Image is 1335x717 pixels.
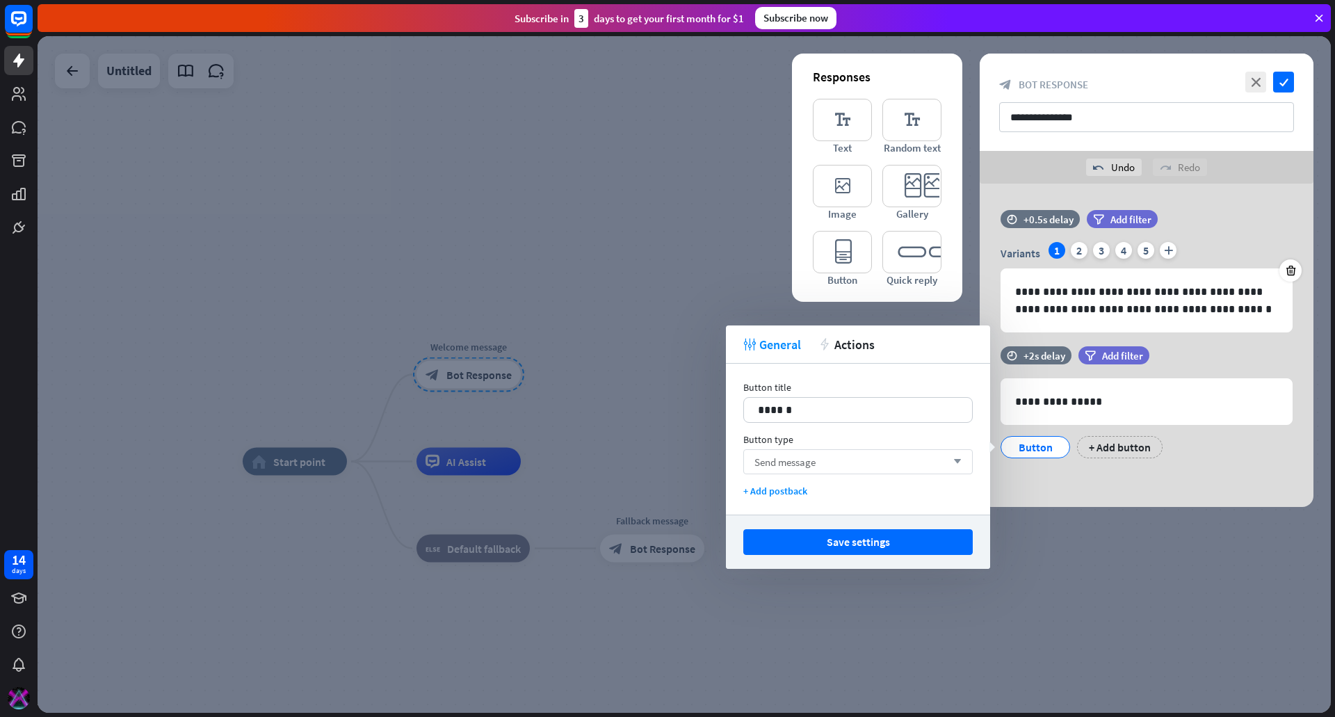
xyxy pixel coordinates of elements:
[834,337,875,353] span: Actions
[1049,242,1065,259] div: 1
[743,381,973,394] div: Button title
[1086,159,1142,176] div: Undo
[1001,246,1040,260] span: Variants
[11,6,53,47] button: Open LiveChat chat widget
[1102,349,1143,362] span: Add filter
[1019,78,1088,91] span: Bot Response
[1007,351,1017,360] i: time
[755,7,836,29] div: Subscribe now
[1153,159,1207,176] div: Redo
[999,79,1012,91] i: block_bot_response
[743,433,973,446] div: Button type
[1160,162,1171,173] i: redo
[4,550,33,579] a: 14 days
[12,554,26,566] div: 14
[946,458,962,466] i: arrow_down
[1093,214,1104,225] i: filter
[743,338,756,351] i: tweak
[1077,436,1163,458] div: + Add button
[1007,214,1017,224] i: time
[1085,351,1096,361] i: filter
[818,338,831,351] i: action
[574,9,588,28] div: 3
[1023,349,1065,362] div: +2s delay
[1115,242,1132,259] div: 4
[743,529,973,555] button: Save settings
[1071,242,1087,259] div: 2
[1012,437,1058,458] div: Button
[1245,72,1266,92] i: close
[12,566,26,576] div: days
[515,9,744,28] div: Subscribe in days to get your first month for $1
[1110,213,1151,226] span: Add filter
[1093,242,1110,259] div: 3
[1093,162,1104,173] i: undo
[1023,213,1074,226] div: +0.5s delay
[1138,242,1154,259] div: 5
[743,485,973,497] div: + Add postback
[759,337,801,353] span: General
[1273,72,1294,92] i: check
[754,456,816,469] span: Send message
[1160,242,1176,259] i: plus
